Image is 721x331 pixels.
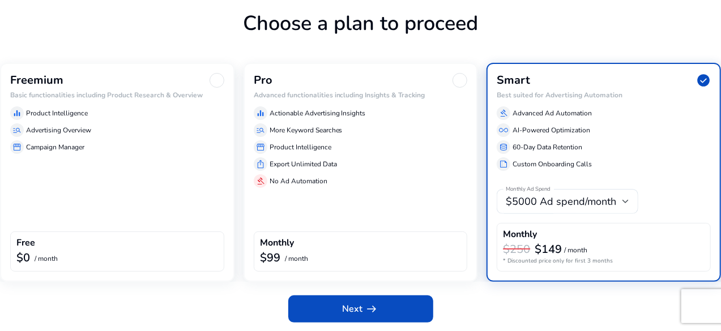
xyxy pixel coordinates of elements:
h3: Pro [254,74,272,87]
span: Next [343,302,379,316]
p: Campaign Manager [26,142,84,152]
span: $5000 Ad spend/month [506,195,616,208]
p: Custom Onboarding Calls [513,159,592,169]
p: / month [35,255,58,263]
span: ios_share [256,160,265,169]
h6: Basic functionalities including Product Research & Overview [10,91,224,99]
p: 60-Day Data Retention [513,142,582,152]
p: Product Intelligence [270,142,331,152]
h4: Monthly [503,229,537,240]
p: * Discounted price only for first 3 months [503,257,705,265]
p: Actionable Advertising Insights [270,108,366,118]
span: gavel [499,109,508,118]
b: $0 [16,250,30,265]
b: $149 [535,242,562,257]
p: AI-Powered Optimization [513,125,590,135]
p: More Keyword Searches [270,125,343,135]
span: arrow_right_alt [365,302,379,316]
span: storefront [256,143,265,152]
span: storefront [12,143,22,152]
p: Export Unlimited Data [270,159,337,169]
h4: Monthly [260,238,294,248]
h3: Smart [497,74,530,87]
p: No Ad Automation [270,176,327,186]
b: $99 [260,250,280,265]
h3: $250 [503,243,530,256]
span: all_inclusive [499,126,508,135]
span: equalizer [12,109,22,118]
p: Product Intelligence [26,108,88,118]
h6: Advanced functionalities including Insights & Tracking [254,91,468,99]
p: Advanced Ad Automation [513,108,592,118]
span: check_circle [696,73,711,88]
span: database [499,143,508,152]
p: / month [564,247,587,254]
h6: Best suited for Advertising Automation [497,91,711,99]
button: Nextarrow_right_alt [288,295,433,323]
p: / month [285,255,308,263]
h4: Free [16,238,35,248]
span: manage_search [12,126,22,135]
span: summarize [499,160,508,169]
span: equalizer [256,109,265,118]
span: gavel [256,177,265,186]
mat-label: Monthly Ad Spend [506,186,551,194]
span: manage_search [256,126,265,135]
h3: Freemium [10,74,63,87]
p: Advertising Overview [26,125,91,135]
